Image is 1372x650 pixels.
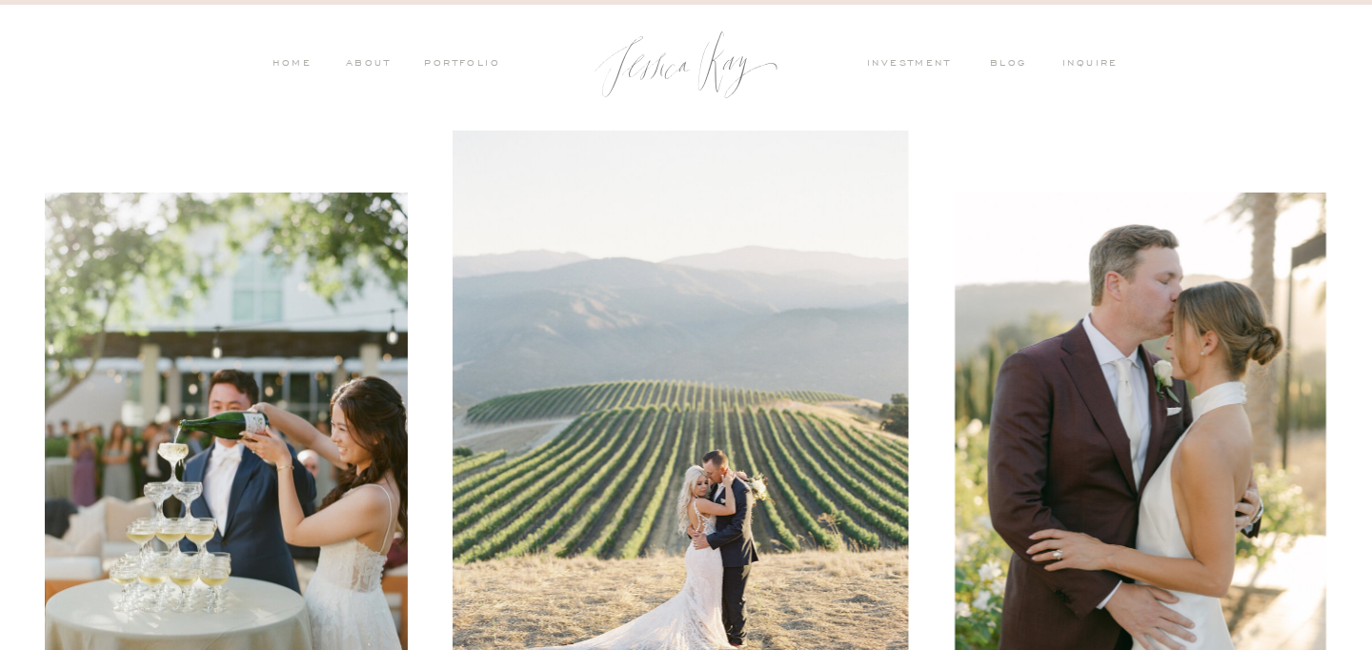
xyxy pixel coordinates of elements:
a: ABOUT [341,56,391,73]
a: blog [990,56,1039,73]
a: investment [867,56,960,73]
a: PORTFOLIO [421,56,500,73]
a: HOME [272,56,312,73]
a: inquire [1062,56,1127,73]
